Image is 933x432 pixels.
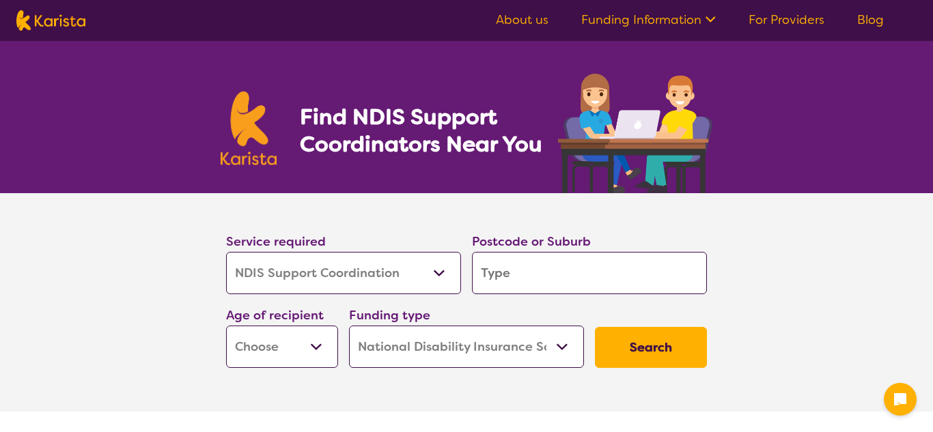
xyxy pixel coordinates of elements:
a: For Providers [749,12,824,28]
label: Age of recipient [226,307,324,323]
img: Karista logo [221,91,277,165]
a: Blog [857,12,884,28]
a: About us [496,12,548,28]
img: support-coordination [558,74,712,193]
label: Funding type [349,307,430,323]
label: Postcode or Suburb [472,233,591,250]
button: Search [595,327,707,368]
img: Karista logo [16,10,85,31]
label: Service required [226,233,326,250]
h1: Find NDIS Support Coordinators Near You [300,103,553,158]
input: Type [472,252,707,294]
a: Funding Information [581,12,716,28]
